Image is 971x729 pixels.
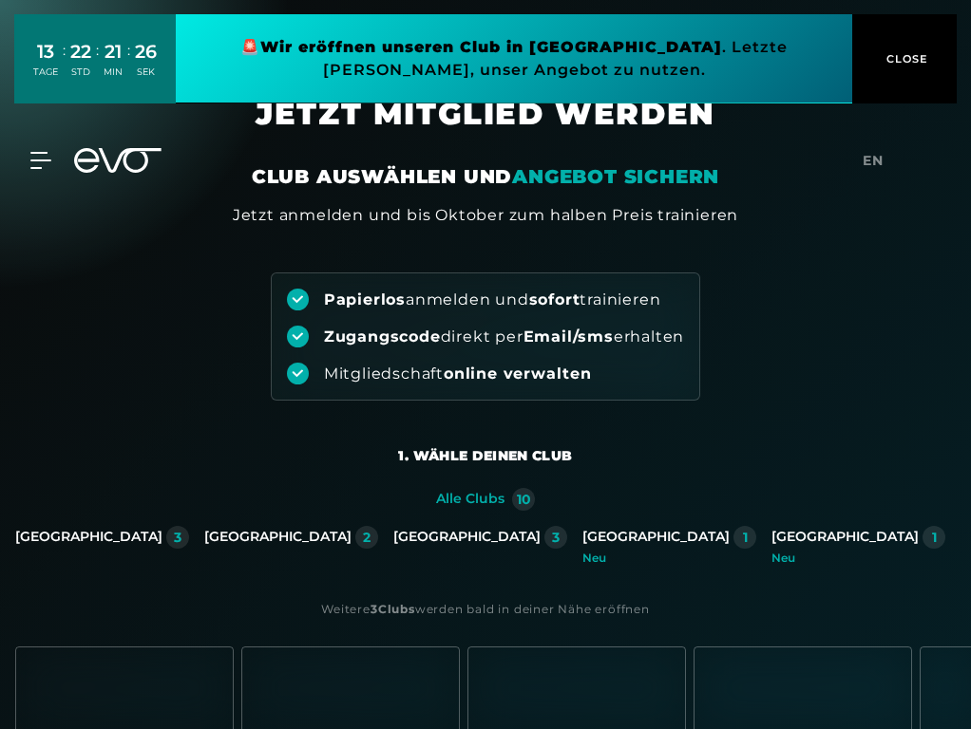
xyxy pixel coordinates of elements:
[743,531,748,544] div: 1
[582,529,730,546] div: [GEOGRAPHIC_DATA]
[393,529,541,546] div: [GEOGRAPHIC_DATA]
[371,602,378,616] strong: 3
[771,552,945,564] div: Neu
[324,327,441,346] strong: Zugangscode
[863,152,884,169] span: en
[363,531,371,544] div: 2
[378,602,415,616] strong: Clubs
[398,446,572,465] div: 1. Wähle deinen Club
[324,290,661,310] div: anmelden und trainieren
[135,38,157,65] div: 26
[33,38,58,65] div: 13
[33,65,58,79] div: TAGE
[135,65,157,79] div: SEK
[204,529,352,546] div: [GEOGRAPHIC_DATA]
[324,364,592,384] div: Mitgliedschaft
[96,40,99,90] div: :
[127,40,130,90] div: :
[444,364,592,383] strong: online verwalten
[70,65,91,79] div: STD
[233,204,738,227] div: Jetzt anmelden und bis Oktober zum halben Preis trainieren
[932,531,937,544] div: 1
[104,38,123,65] div: 21
[517,493,531,506] div: 10
[524,327,614,346] strong: Email/sms
[104,65,123,79] div: MIN
[552,531,560,544] div: 3
[582,552,756,564] div: Neu
[324,290,406,308] strong: Papierlos
[771,529,919,546] div: [GEOGRAPHIC_DATA]
[324,327,684,347] div: direkt per erhalten
[863,150,906,172] a: en
[852,14,957,103] button: CLOSE
[436,491,505,508] div: Alle Clubs
[63,40,66,90] div: :
[70,38,91,65] div: 22
[174,531,181,544] div: 3
[15,529,162,546] div: [GEOGRAPHIC_DATA]
[529,290,581,308] strong: sofort
[882,50,928,67] span: CLOSE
